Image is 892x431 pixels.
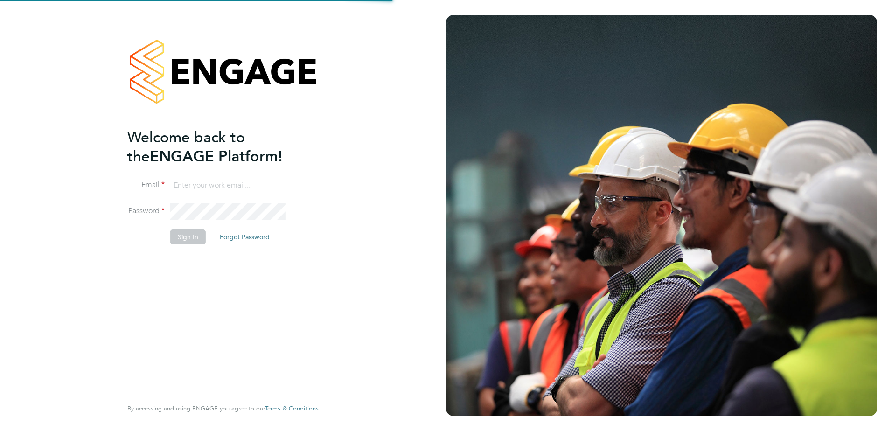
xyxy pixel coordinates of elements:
label: Password [127,206,165,216]
a: Terms & Conditions [265,405,319,412]
h2: ENGAGE Platform! [127,128,309,166]
span: By accessing and using ENGAGE you agree to our [127,404,319,412]
span: Welcome back to the [127,128,245,166]
button: Sign In [170,229,206,244]
label: Email [127,180,165,190]
input: Enter your work email... [170,177,286,194]
button: Forgot Password [212,229,277,244]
